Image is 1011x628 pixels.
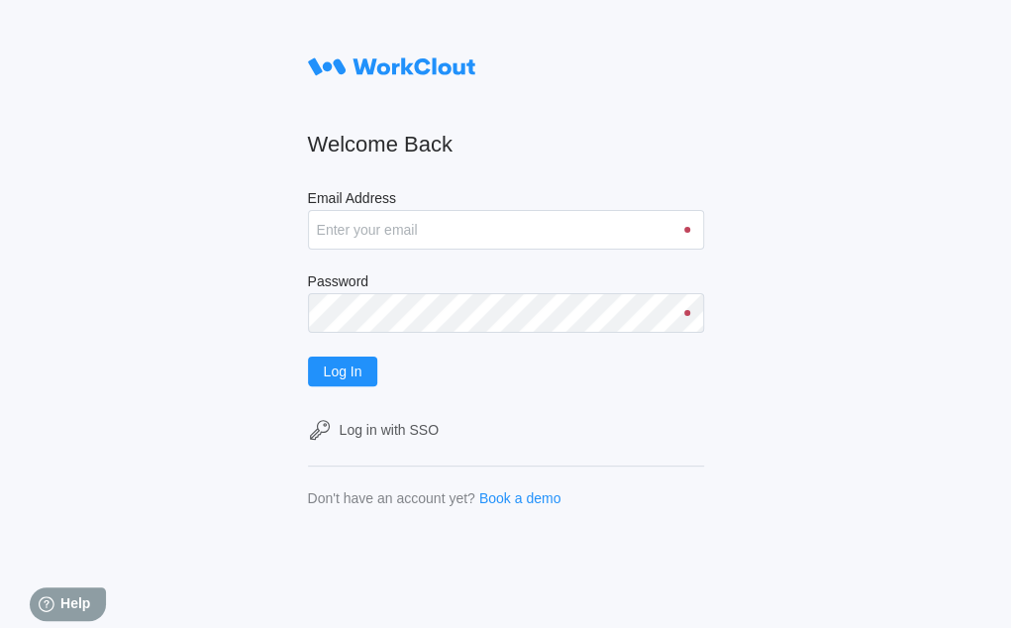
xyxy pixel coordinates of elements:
label: Email Address [308,190,704,210]
a: Log in with SSO [308,418,704,442]
button: Log In [308,357,378,386]
label: Password [308,273,704,293]
h2: Welcome Back [308,131,704,158]
span: Log In [324,365,362,378]
a: Book a demo [479,490,561,506]
div: Don't have an account yet? [308,490,475,506]
input: Enter your email [308,210,704,250]
div: Log in with SSO [340,422,439,438]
